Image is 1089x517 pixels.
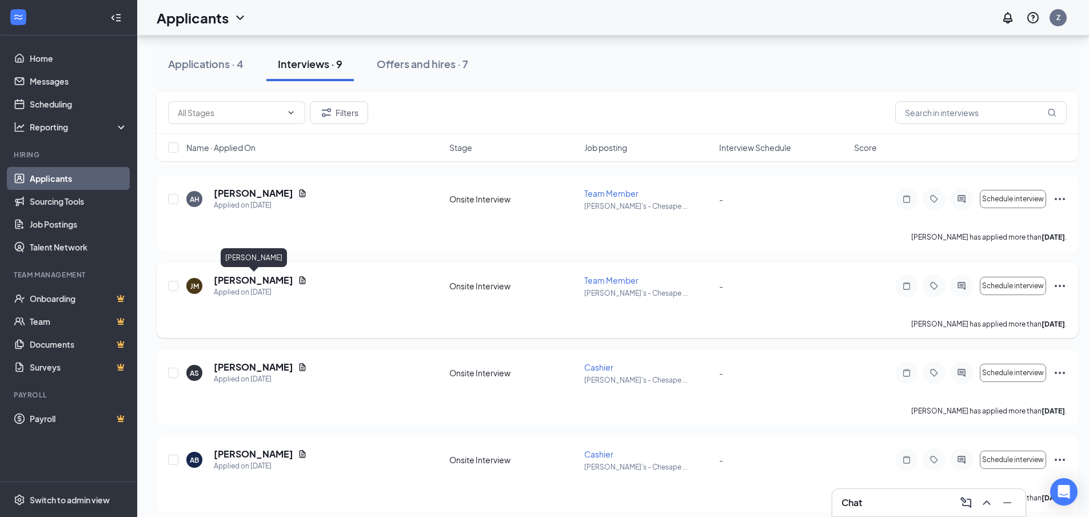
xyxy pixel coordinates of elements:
h5: [PERSON_NAME] [214,361,293,373]
a: PayrollCrown [30,407,127,430]
svg: Notifications [1001,11,1015,25]
span: Schedule interview [982,456,1044,464]
svg: Document [298,363,307,372]
button: Filter Filters [310,101,368,124]
svg: Ellipses [1053,279,1067,293]
svg: Analysis [14,121,25,133]
a: Job Postings [30,213,127,236]
svg: ActiveChat [955,455,968,464]
svg: Ellipses [1053,453,1067,467]
button: Schedule interview [980,451,1046,469]
span: Team Member [584,188,639,198]
span: Cashier [584,362,613,372]
div: Applications · 4 [168,57,244,71]
div: Onsite Interview [449,193,577,205]
div: JM [190,281,199,291]
span: Stage [449,142,472,153]
svg: Settings [14,494,25,506]
span: - [719,368,723,378]
p: [PERSON_NAME] has applied more than . [911,406,1067,416]
p: [PERSON_NAME]'s - Chesape ... [584,288,712,298]
svg: ActiveChat [955,281,968,291]
svg: ComposeMessage [959,496,973,510]
button: ComposeMessage [957,494,975,512]
span: Score [854,142,877,153]
div: AB [190,455,199,465]
svg: ActiveChat [955,194,968,204]
span: - [719,281,723,291]
p: [PERSON_NAME]'s - Chesape ... [584,462,712,472]
button: ChevronUp [978,494,996,512]
div: AH [190,194,200,204]
a: Messages [30,70,127,93]
svg: Filter [320,106,333,120]
b: [DATE] [1042,407,1065,415]
svg: Note [900,455,914,464]
div: Applied on [DATE] [214,373,307,385]
a: TeamCrown [30,310,127,333]
div: Team Management [14,270,125,280]
svg: Tag [927,368,941,377]
div: Onsite Interview [449,280,577,292]
a: Talent Network [30,236,127,258]
button: Schedule interview [980,190,1046,208]
button: Schedule interview [980,277,1046,295]
div: Onsite Interview [449,454,577,466]
svg: Ellipses [1053,366,1067,380]
span: Schedule interview [982,282,1044,290]
svg: Ellipses [1053,192,1067,206]
span: Cashier [584,449,613,459]
input: Search in interviews [895,101,1067,124]
svg: Note [900,368,914,377]
div: Applied on [DATE] [214,287,307,298]
a: Home [30,47,127,70]
svg: Document [298,450,307,459]
span: Schedule interview [982,195,1044,203]
input: All Stages [178,106,282,119]
button: Minimize [998,494,1016,512]
h5: [PERSON_NAME] [214,274,293,287]
a: Sourcing Tools [30,190,127,213]
svg: Tag [927,281,941,291]
a: OnboardingCrown [30,287,127,310]
svg: ChevronUp [980,496,994,510]
div: Offers and hires · 7 [377,57,468,71]
span: Interview Schedule [719,142,791,153]
svg: Document [298,276,307,285]
h3: Chat [841,496,862,509]
p: [PERSON_NAME] has applied more than . [911,319,1067,329]
span: Job posting [584,142,627,153]
span: - [719,194,723,204]
span: Schedule interview [982,369,1044,377]
svg: WorkstreamLogo [13,11,24,23]
b: [DATE] [1042,233,1065,241]
svg: Tag [927,455,941,464]
a: Scheduling [30,93,127,116]
svg: Note [900,281,914,291]
a: DocumentsCrown [30,333,127,356]
span: Team Member [584,275,639,285]
p: [PERSON_NAME]'s - Chesape ... [584,375,712,385]
a: SurveysCrown [30,356,127,379]
b: [DATE] [1042,320,1065,328]
svg: QuestionInfo [1026,11,1040,25]
svg: Collapse [110,12,122,23]
div: Hiring [14,150,125,160]
div: [PERSON_NAME] [221,248,287,267]
span: Name · Applied On [186,142,256,153]
svg: Tag [927,194,941,204]
div: Reporting [30,121,128,133]
svg: Document [298,189,307,198]
p: [PERSON_NAME]'s - Chesape ... [584,201,712,211]
svg: Note [900,194,914,204]
div: Interviews · 9 [278,57,342,71]
div: Onsite Interview [449,367,577,379]
h1: Applicants [157,8,229,27]
div: Open Intercom Messenger [1050,478,1078,506]
a: Applicants [30,167,127,190]
div: AS [190,368,199,378]
div: Payroll [14,390,125,400]
svg: MagnifyingGlass [1047,108,1056,117]
div: Applied on [DATE] [214,200,307,211]
button: Schedule interview [980,364,1046,382]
